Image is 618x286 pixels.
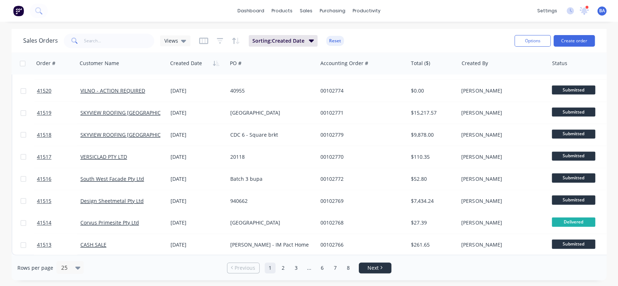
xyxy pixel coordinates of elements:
span: Previous [235,264,255,272]
div: [DATE] [171,241,224,248]
a: 41517 [37,146,80,168]
div: [PERSON_NAME] [461,87,542,94]
div: Status [552,60,567,67]
div: PO # [230,60,241,67]
div: Total ($) [411,60,430,67]
div: 00102771 [320,109,401,116]
div: 00102766 [320,241,401,248]
input: Search... [84,34,155,48]
div: Created By [462,60,488,67]
a: 41519 [37,102,80,124]
span: Delivered [552,217,595,226]
a: Next page [359,264,391,272]
div: [DATE] [171,131,224,138]
span: Submitted [552,151,595,161]
span: Submitted [552,85,595,94]
div: 00102768 [320,219,401,226]
a: 41513 [37,234,80,256]
div: 00102772 [320,175,401,183]
div: settings [534,5,561,16]
span: 41515 [37,197,51,205]
div: Accounting Order # [320,60,368,67]
a: Page 1 is your current page [265,262,276,273]
span: Rows per page [17,264,53,272]
div: [PERSON_NAME] [461,153,542,161]
a: VILNO - ACTION REQUIRED [80,87,145,94]
div: [DATE] [171,219,224,226]
a: Jump forward [304,262,315,273]
button: Reset [326,36,344,46]
div: 00102779 [320,131,401,138]
div: 00102769 [320,197,401,205]
a: South West Facade Pty Ltd [80,175,144,182]
a: Corvus Primesite Pty Ltd [80,219,139,226]
span: 41518 [37,131,51,138]
div: $9,878.00 [411,131,453,138]
a: 41516 [37,168,80,190]
div: [PERSON_NAME] [461,219,542,226]
div: [PERSON_NAME] [461,131,542,138]
a: 41514 [37,212,80,234]
div: [DATE] [171,153,224,161]
div: $110.35 [411,153,453,161]
div: $261.65 [411,241,453,248]
span: 41516 [37,175,51,183]
a: Design Sheetmetal Pty Ltd [80,197,144,204]
a: Page 8 [343,262,354,273]
span: Next [367,264,379,272]
div: purchasing [316,5,349,16]
div: $15,217.57 [411,109,453,116]
div: [DATE] [171,87,224,94]
span: BA [599,8,605,14]
div: Batch 3 bupa [230,175,311,183]
div: 940662 [230,197,311,205]
div: Customer Name [80,60,119,67]
div: $52.80 [411,175,453,183]
div: [PERSON_NAME] - IM Pact Home [230,241,311,248]
a: SKYVIEW ROOFING [GEOGRAPHIC_DATA] P/L [80,109,186,116]
div: [GEOGRAPHIC_DATA] [230,219,311,226]
button: Sorting:Created Date [249,35,318,47]
span: Submitted [552,129,595,138]
div: [DATE] [171,197,224,205]
span: Submitted [552,239,595,248]
a: SKYVIEW ROOFING [GEOGRAPHIC_DATA] P/L [80,131,186,138]
span: Submitted [552,107,595,116]
div: [DATE] [171,109,224,116]
div: 40955 [230,87,311,94]
img: Factory [13,5,24,16]
span: 41513 [37,241,51,248]
h1: Sales Orders [23,37,58,44]
span: Sorting: Created Date [252,37,304,44]
button: Create order [554,35,595,47]
span: Views [164,37,178,44]
div: 20118 [230,153,311,161]
a: 41515 [37,190,80,212]
a: Page 6 [317,262,328,273]
div: productivity [349,5,384,16]
span: 41514 [37,219,51,226]
div: [GEOGRAPHIC_DATA] [230,109,311,116]
div: $0.00 [411,87,453,94]
a: Page 2 [278,262,289,273]
div: [PERSON_NAME] [461,109,542,116]
div: [PERSON_NAME] [461,241,542,248]
a: VERSICLAD PTY LTD [80,153,127,160]
div: Created Date [170,60,202,67]
div: Order # [36,60,55,67]
a: CASH SALE [80,241,106,248]
div: $27.39 [411,219,453,226]
div: CDC 6 - Square brkt [230,131,311,138]
div: $7,434.24 [411,197,453,205]
a: Page 7 [330,262,341,273]
a: 41520 [37,80,80,102]
a: 41518 [37,124,80,146]
button: Options [514,35,551,47]
div: products [268,5,296,16]
div: [DATE] [171,175,224,183]
span: 41519 [37,109,51,116]
span: Submitted [552,173,595,182]
a: Previous page [227,264,259,272]
ul: Pagination [224,262,394,273]
div: sales [296,5,316,16]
